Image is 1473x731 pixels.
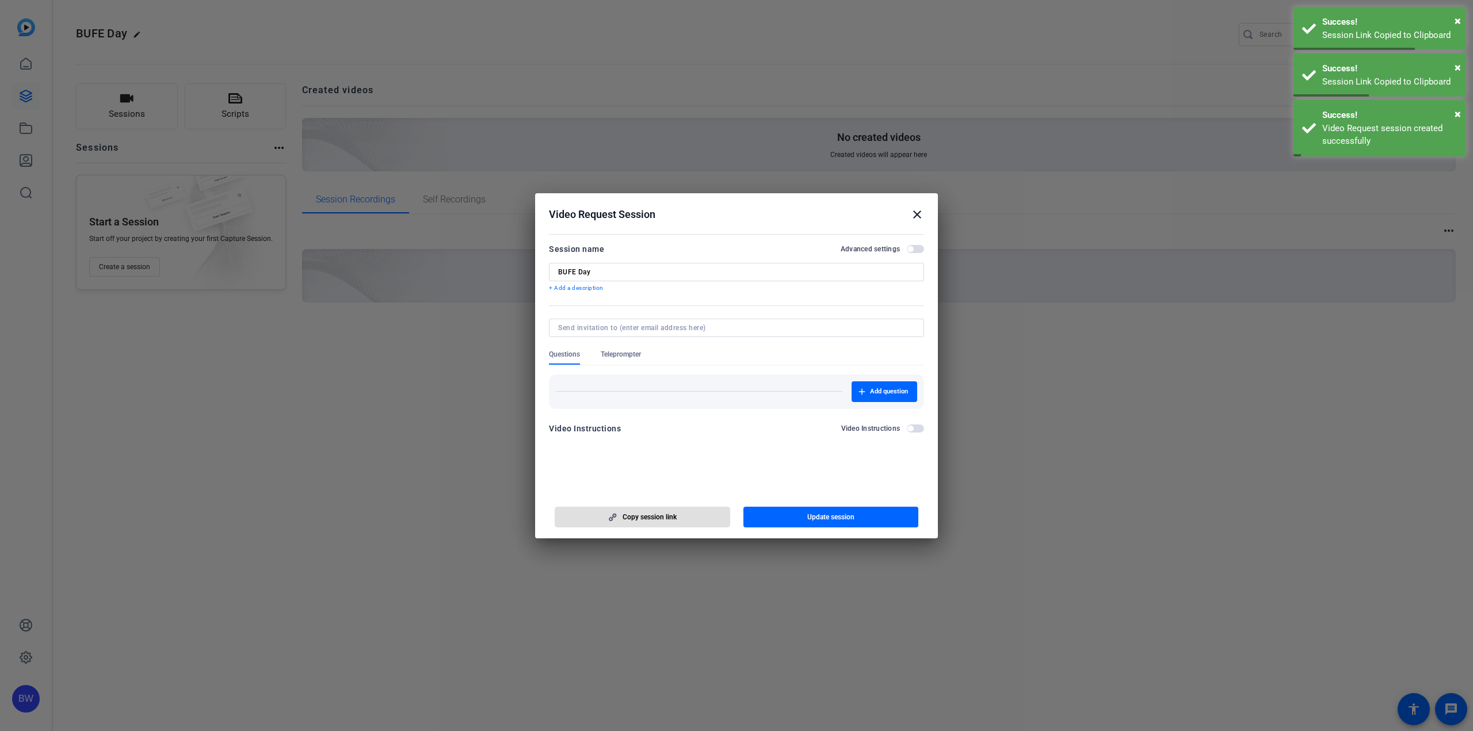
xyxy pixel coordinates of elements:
div: Video Request session created successfully [1322,122,1457,148]
span: Add question [870,387,908,396]
span: Update session [807,512,854,522]
mat-icon: close [910,208,924,221]
div: Session name [549,242,604,256]
div: Success! [1322,109,1457,122]
div: Session Link Copied to Clipboard [1322,75,1457,89]
span: × [1455,60,1461,74]
input: Enter Session Name [558,267,915,277]
div: Video Instructions [549,422,621,435]
div: Success! [1322,16,1457,29]
span: Teleprompter [601,350,641,359]
h2: Advanced settings [841,244,900,254]
button: Close [1455,59,1461,76]
span: Questions [549,350,580,359]
button: Close [1455,12,1461,29]
div: Success! [1322,62,1457,75]
span: Copy session link [623,512,677,522]
p: + Add a description [549,284,924,293]
span: × [1455,107,1461,121]
button: Add question [852,381,917,402]
button: Close [1455,105,1461,123]
div: Video Request Session [549,208,924,221]
input: Send invitation to (enter email address here) [558,323,910,332]
div: Session Link Copied to Clipboard [1322,29,1457,42]
h2: Video Instructions [841,424,900,433]
span: × [1455,14,1461,28]
button: Update session [743,507,919,527]
button: Copy session link [555,507,730,527]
